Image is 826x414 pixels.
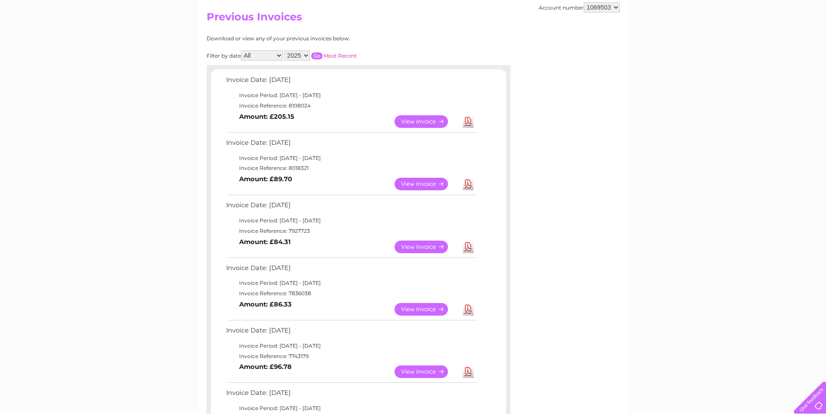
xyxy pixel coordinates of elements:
td: Invoice Date: [DATE] [224,325,478,341]
a: Download [463,303,474,316]
td: Invoice Period: [DATE] - [DATE] [224,403,478,414]
b: Amount: £84.31 [239,238,291,246]
div: Clear Business is a trading name of Verastar Limited (registered in [GEOGRAPHIC_DATA] No. 3667643... [208,5,619,42]
a: Contact [768,37,790,43]
a: View [395,303,458,316]
td: Invoice Period: [DATE] - [DATE] [224,215,478,226]
a: Download [463,115,474,128]
b: Amount: £86.33 [239,300,292,308]
td: Invoice Period: [DATE] - [DATE] [224,341,478,351]
b: Amount: £96.78 [239,363,292,371]
td: Invoice Period: [DATE] - [DATE] [224,153,478,163]
td: Invoice Date: [DATE] [224,387,478,403]
a: Blog [750,37,763,43]
td: Invoice Reference: 7743179 [224,351,478,362]
td: Invoice Date: [DATE] [224,262,478,278]
a: Log out [797,37,818,43]
b: Amount: £89.70 [239,175,292,183]
div: Account number [539,2,620,13]
a: 0333 014 3131 [662,4,722,15]
a: View [395,241,458,253]
a: View [395,365,458,378]
td: Invoice Date: [DATE] [224,74,478,90]
div: Download or view any of your previous invoices below. [207,36,434,42]
a: Download [463,178,474,190]
td: Invoice Date: [DATE] [224,137,478,153]
td: Invoice Date: [DATE] [224,199,478,215]
td: Invoice Reference: 7836038 [224,288,478,299]
a: Most Recent [324,52,357,59]
td: Invoice Reference: 7927723 [224,226,478,236]
td: Invoice Reference: 8018321 [224,163,478,173]
a: View [395,115,458,128]
a: Download [463,365,474,378]
a: Water [673,37,690,43]
td: Invoice Reference: 8108024 [224,101,478,111]
td: Invoice Period: [DATE] - [DATE] [224,90,478,101]
div: Filter by date [207,50,434,61]
a: Telecoms [719,37,745,43]
h2: Previous Invoices [207,11,620,27]
td: Invoice Period: [DATE] - [DATE] [224,278,478,288]
img: logo.png [29,23,73,49]
b: Amount: £205.15 [239,113,294,121]
a: Energy [695,37,714,43]
a: View [395,178,458,190]
a: Download [463,241,474,253]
